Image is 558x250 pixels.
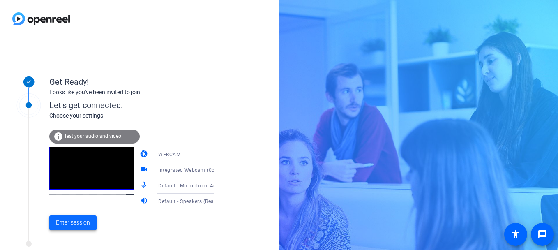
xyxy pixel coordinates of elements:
[158,182,268,189] span: Default - Microphone Array (Realtek(R) Audio)
[49,111,231,120] div: Choose your settings
[158,198,247,204] span: Default - Speakers (Realtek(R) Audio)
[49,99,231,111] div: Let's get connected.
[158,167,236,173] span: Integrated Webcam (0c45:6a09)
[49,76,214,88] div: Get Ready!
[56,218,90,227] span: Enter session
[53,132,63,141] mat-icon: info
[511,229,521,239] mat-icon: accessibility
[49,88,214,97] div: Looks like you've been invited to join
[140,165,150,175] mat-icon: videocam
[140,197,150,206] mat-icon: volume_up
[140,181,150,191] mat-icon: mic_none
[49,215,97,230] button: Enter session
[64,133,121,139] span: Test your audio and video
[140,150,150,160] mat-icon: camera
[158,152,180,157] span: WEBCAM
[537,229,547,239] mat-icon: message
